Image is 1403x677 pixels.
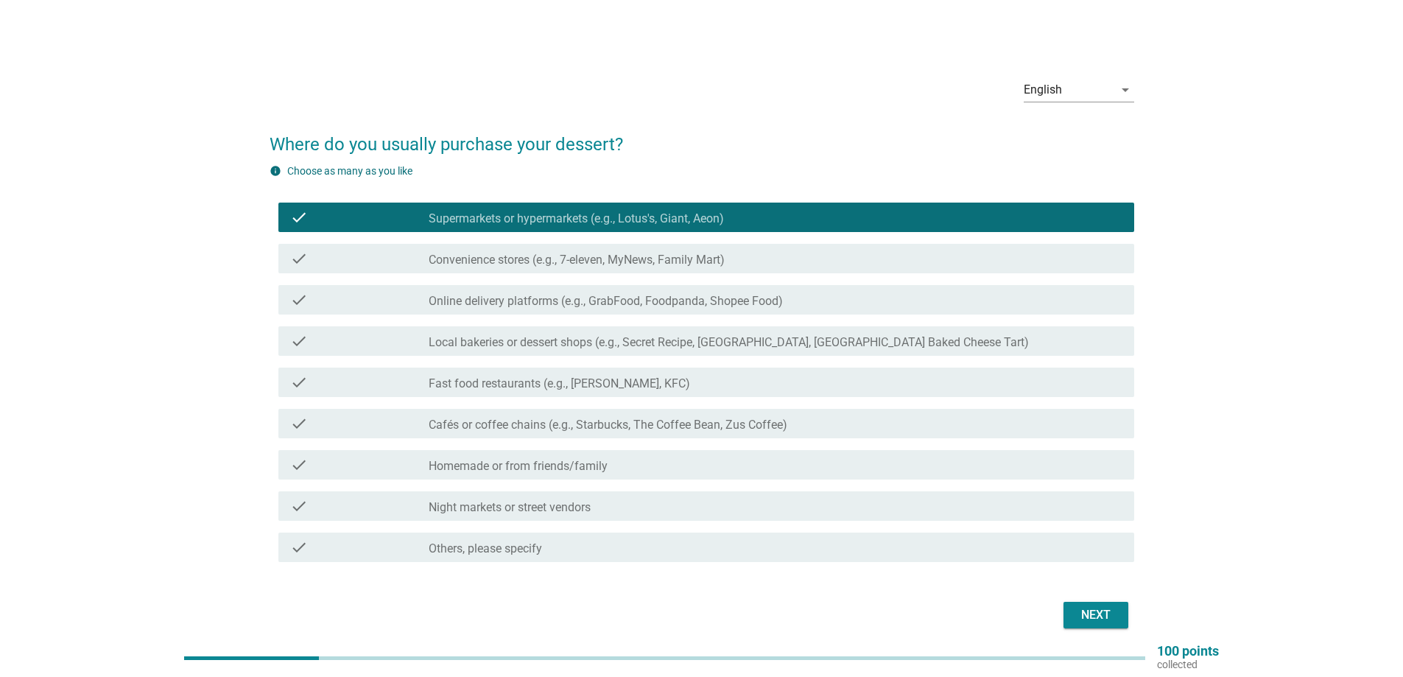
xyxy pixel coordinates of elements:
label: Night markets or street vendors [429,500,591,515]
i: check [290,497,308,515]
div: Next [1075,606,1117,624]
i: check [290,250,308,267]
i: check [290,291,308,309]
label: Homemade or from friends/family [429,459,608,474]
div: English [1024,83,1062,97]
label: Others, please specify [429,541,542,556]
label: Fast food restaurants (e.g., [PERSON_NAME], KFC) [429,376,690,391]
i: check [290,539,308,556]
label: Supermarkets or hypermarkets (e.g., Lotus's, Giant, Aeon) [429,211,724,226]
i: check [290,208,308,226]
p: collected [1157,658,1219,671]
i: info [270,165,281,177]
i: arrow_drop_down [1117,81,1134,99]
i: check [290,332,308,350]
i: check [290,456,308,474]
label: Choose as many as you like [287,165,412,177]
h2: Where do you usually purchase your dessert? [270,116,1134,158]
label: Convenience stores (e.g., 7-eleven, MyNews, Family Mart) [429,253,725,267]
label: Cafés or coffee chains (e.g., Starbucks, The Coffee Bean, Zus Coffee) [429,418,787,432]
p: 100 points [1157,645,1219,658]
i: check [290,373,308,391]
button: Next [1063,602,1128,628]
label: Local bakeries or dessert shops (e.g., Secret Recipe, [GEOGRAPHIC_DATA], [GEOGRAPHIC_DATA] Baked ... [429,335,1029,350]
i: check [290,415,308,432]
label: Online delivery platforms (e.g., GrabFood, Foodpanda, Shopee Food) [429,294,783,309]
